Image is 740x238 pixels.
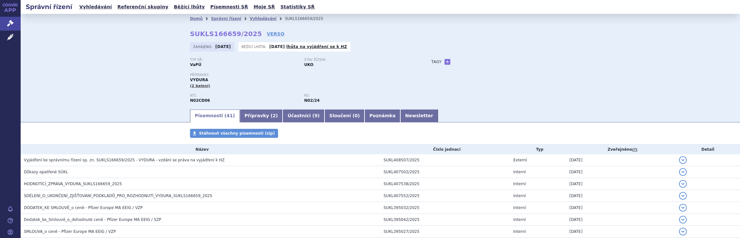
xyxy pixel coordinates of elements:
[304,94,412,98] p: RS:
[513,229,526,234] span: Interní
[513,205,526,210] span: Interní
[21,2,77,11] h2: Správní řízení
[566,202,676,214] td: [DATE]
[566,190,676,202] td: [DATE]
[566,154,676,166] td: [DATE]
[355,113,358,118] span: 0
[679,156,687,164] button: detail
[208,3,250,11] a: Písemnosti SŘ
[679,180,687,188] button: detail
[304,98,320,103] strong: rimegepant
[190,84,210,88] span: (2 balení)
[77,3,114,11] a: Vyhledávání
[240,109,283,122] a: Přípravky (2)
[566,145,676,154] th: Zveřejněno
[226,113,233,118] span: 41
[215,44,231,49] strong: [DATE]
[190,16,203,21] a: Domů
[190,98,210,103] strong: RIMEGEPANT
[325,109,365,122] a: Sloučení (0)
[199,131,275,136] span: Stáhnout všechny písemnosti (zip)
[190,30,262,38] strong: SUKLS166659/2025
[242,44,268,49] span: Běžící lhůta:
[566,226,676,238] td: [DATE]
[380,190,510,202] td: SUKL407552/2025
[24,170,68,174] span: Důkazy opatřené SÚKL
[566,178,676,190] td: [DATE]
[400,109,438,122] a: Newsletter
[190,73,418,77] p: Přípravky:
[431,58,442,66] h3: Tagy
[24,229,116,234] span: SMLOUVA_o ceně - Pfizer Europe MA EEIG / VZP
[21,145,380,154] th: Název
[24,205,143,210] span: DODATEK_KE SMLOUVĚ_o ceně - Pfizer Europe MA EEIG / VZP
[679,192,687,200] button: detail
[365,109,400,122] a: Poznámka
[304,58,412,62] p: Stav řízení:
[190,109,240,122] a: Písemnosti (41)
[513,158,527,162] span: Externí
[252,3,277,11] a: Moje SŘ
[315,113,318,118] span: 9
[679,204,687,212] button: detail
[24,217,161,222] span: Dodatek_ke_Smlouvě_o_dohodnuté ceně - Pfizer Europe MA EEIG / SZP
[380,178,510,190] td: SUKL407538/2025
[380,154,510,166] td: SUKL408507/2025
[380,226,510,238] td: SUKL395027/2025
[269,44,347,49] p: -
[566,214,676,226] td: [DATE]
[679,216,687,224] button: detail
[380,214,510,226] td: SUKL395042/2025
[513,182,526,186] span: Interní
[285,14,332,24] li: SUKLS166659/2025
[283,109,324,122] a: Účastníci (9)
[190,129,278,138] a: Stáhnout všechny písemnosti (zip)
[190,78,208,82] span: VYDURA
[380,145,510,154] th: Číslo jednací
[286,44,347,49] a: lhůta na vyjádření se k HZ
[24,182,122,186] span: HODNOTÍCÍ_ZPRÁVA_VYDURA_SUKLS166659_2025
[445,59,450,65] a: +
[267,31,285,37] a: VERSO
[250,16,276,21] a: Vyhledávání
[24,194,212,198] span: SDĚLENÍ_O_UKONČENÍ_ZJIŠŤOVÁNÍ_PODKLADŮ_PRO_ROZHODNUTÍ_VYDURA_SUKLS166659_2025
[190,94,298,98] p: ATC:
[115,3,170,11] a: Referenční skupiny
[380,166,510,178] td: SUKL407502/2025
[190,62,201,67] strong: VaPÚ
[304,62,314,67] strong: UKO
[513,217,526,222] span: Interní
[380,202,510,214] td: SUKL395032/2025
[193,44,214,49] span: Zahájeno:
[190,58,298,62] p: Typ SŘ:
[513,170,526,174] span: Interní
[679,168,687,176] button: detail
[269,44,285,49] strong: [DATE]
[211,16,241,21] a: Správní řízení
[273,113,276,118] span: 2
[632,148,637,152] abbr: (?)
[278,3,316,11] a: Statistiky SŘ
[679,228,687,235] button: detail
[510,145,566,154] th: Typ
[172,3,207,11] a: Běžící lhůty
[676,145,740,154] th: Detail
[24,158,225,162] span: Vyjádření ke správnímu řízení sp. zn. SUKLS166659/2025 - VYDURA - vzdání se práva na vyjádření k HZ
[566,166,676,178] td: [DATE]
[513,194,526,198] span: Interní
